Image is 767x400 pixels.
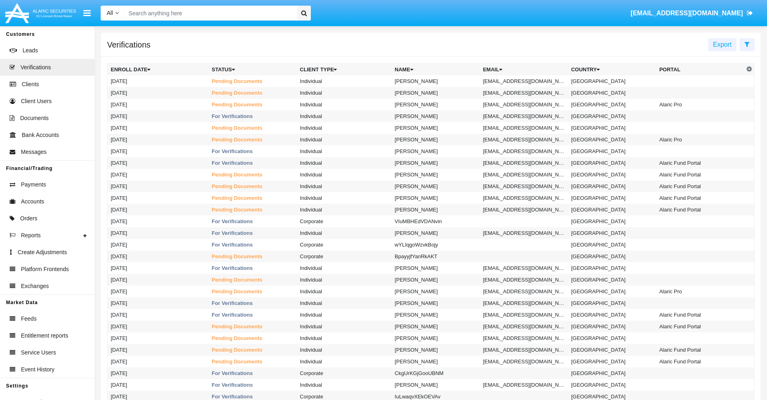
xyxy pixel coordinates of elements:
[108,180,209,192] td: [DATE]
[209,309,297,321] td: For Verifications
[568,344,656,356] td: [GEOGRAPHIC_DATA]
[568,332,656,344] td: [GEOGRAPHIC_DATA]
[108,75,209,87] td: [DATE]
[108,122,209,134] td: [DATE]
[568,216,656,227] td: [GEOGRAPHIC_DATA]
[297,204,391,216] td: Individual
[209,145,297,157] td: For Verifications
[108,321,209,332] td: [DATE]
[21,148,47,156] span: Messages
[209,367,297,379] td: For Verifications
[656,99,744,110] td: Alaric Pro
[568,122,656,134] td: [GEOGRAPHIC_DATA]
[297,239,391,251] td: Corporate
[568,204,656,216] td: [GEOGRAPHIC_DATA]
[568,180,656,192] td: [GEOGRAPHIC_DATA]
[391,192,480,204] td: [PERSON_NAME]
[480,309,568,321] td: [EMAIL_ADDRESS][DOMAIN_NAME]
[21,365,54,374] span: Event History
[391,239,480,251] td: wYLIqgoWzvkBojy
[656,169,744,180] td: Alaric Fund Portal
[108,134,209,145] td: [DATE]
[480,286,568,297] td: [EMAIL_ADDRESS][DOMAIN_NAME]
[480,192,568,204] td: [EMAIL_ADDRESS][DOMAIN_NAME]
[108,367,209,379] td: [DATE]
[480,297,568,309] td: [EMAIL_ADDRESS][DOMAIN_NAME]
[209,192,297,204] td: Pending Documents
[297,379,391,391] td: Individual
[568,169,656,180] td: [GEOGRAPHIC_DATA]
[209,64,297,76] th: Status
[568,157,656,169] td: [GEOGRAPHIC_DATA]
[21,97,52,106] span: Client Users
[568,75,656,87] td: [GEOGRAPHIC_DATA]
[209,344,297,356] td: Pending Documents
[568,99,656,110] td: [GEOGRAPHIC_DATA]
[209,332,297,344] td: Pending Documents
[480,134,568,145] td: [EMAIL_ADDRESS][DOMAIN_NAME]
[108,192,209,204] td: [DATE]
[21,180,46,189] span: Payments
[391,75,480,87] td: [PERSON_NAME]
[297,286,391,297] td: Individual
[108,87,209,99] td: [DATE]
[21,282,49,290] span: Exchanges
[568,192,656,204] td: [GEOGRAPHIC_DATA]
[108,169,209,180] td: [DATE]
[656,204,744,216] td: Alaric Fund Portal
[391,204,480,216] td: [PERSON_NAME]
[480,64,568,76] th: Email
[656,321,744,332] td: Alaric Fund Portal
[480,169,568,180] td: [EMAIL_ADDRESS][DOMAIN_NAME]
[108,251,209,262] td: [DATE]
[297,169,391,180] td: Individual
[391,297,480,309] td: [PERSON_NAME]
[391,274,480,286] td: [PERSON_NAME]
[391,99,480,110] td: [PERSON_NAME]
[108,297,209,309] td: [DATE]
[108,332,209,344] td: [DATE]
[297,134,391,145] td: Individual
[627,2,757,25] a: [EMAIL_ADDRESS][DOMAIN_NAME]
[209,239,297,251] td: For Verifications
[209,169,297,180] td: Pending Documents
[297,367,391,379] td: Corporate
[209,227,297,239] td: For Verifications
[568,145,656,157] td: [GEOGRAPHIC_DATA]
[209,274,297,286] td: Pending Documents
[391,110,480,122] td: [PERSON_NAME]
[297,87,391,99] td: Individual
[209,134,297,145] td: Pending Documents
[21,231,41,240] span: Reports
[568,227,656,239] td: [GEOGRAPHIC_DATA]
[480,262,568,274] td: [EMAIL_ADDRESS][DOMAIN_NAME]
[480,379,568,391] td: [EMAIL_ADDRESS][DOMAIN_NAME]
[18,248,67,257] span: Create Adjustments
[391,169,480,180] td: [PERSON_NAME]
[209,75,297,87] td: Pending Documents
[708,38,736,51] button: Export
[297,309,391,321] td: Individual
[297,180,391,192] td: Individual
[391,122,480,134] td: [PERSON_NAME]
[108,344,209,356] td: [DATE]
[297,356,391,367] td: Individual
[297,344,391,356] td: Individual
[391,180,480,192] td: [PERSON_NAME]
[21,197,44,206] span: Accounts
[209,110,297,122] td: For Verifications
[568,356,656,367] td: [GEOGRAPHIC_DATA]
[631,10,743,17] span: [EMAIL_ADDRESS][DOMAIN_NAME]
[568,262,656,274] td: [GEOGRAPHIC_DATA]
[209,356,297,367] td: Pending Documents
[108,356,209,367] td: [DATE]
[297,297,391,309] td: Individual
[391,251,480,262] td: BpayyjfYanRkAKT
[209,251,297,262] td: Pending Documents
[480,274,568,286] td: [EMAIL_ADDRESS][DOMAIN_NAME]
[480,87,568,99] td: [EMAIL_ADDRESS][DOMAIN_NAME]
[391,344,480,356] td: [PERSON_NAME]
[209,204,297,216] td: Pending Documents
[480,157,568,169] td: [EMAIL_ADDRESS][DOMAIN_NAME]
[656,192,744,204] td: Alaric Fund Portal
